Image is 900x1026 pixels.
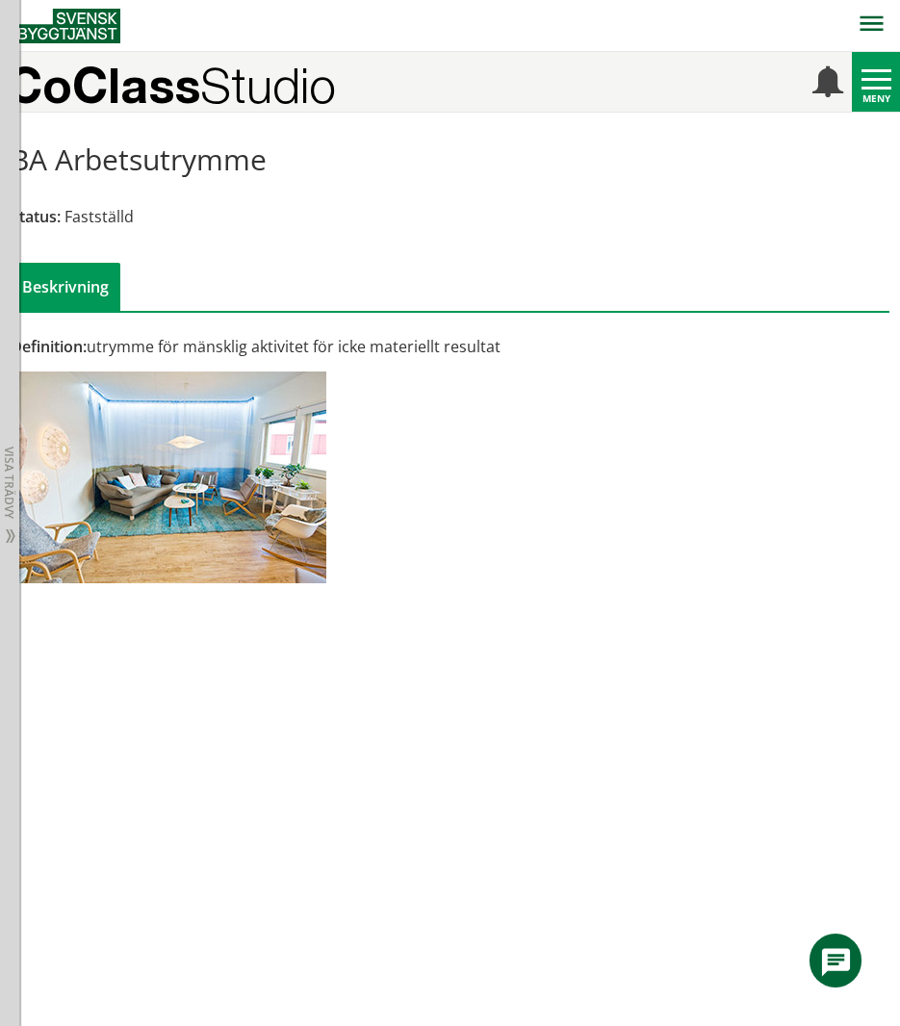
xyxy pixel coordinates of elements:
[11,142,267,177] h1: BA Arbetsutrymme
[11,336,888,357] div: utrymme för mänsklig aktivitet för icke materiellt resultat
[11,372,326,583] img: ba-arbetsrum-1.jpg
[11,206,61,227] span: Status:
[7,59,365,112] a: CoClassStudio
[3,447,14,519] span: Visa trädvy
[64,206,134,227] span: Fastställd
[11,263,120,311] div: Beskrivning
[200,57,336,114] span: Studio
[812,68,843,99] span: Notifikationer
[852,91,900,105] div: Meny
[11,336,87,357] span: Definition:
[7,74,336,96] p: CoClass
[14,9,120,43] img: Svensk Byggtjänst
